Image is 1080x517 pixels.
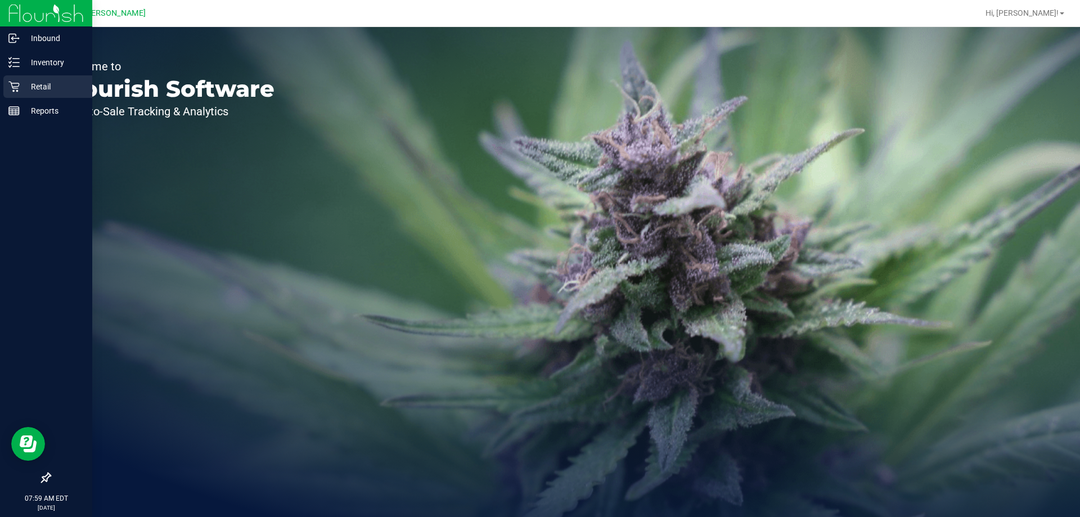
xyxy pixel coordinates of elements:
[5,493,87,503] p: 07:59 AM EDT
[8,57,20,68] inline-svg: Inventory
[20,56,87,69] p: Inventory
[985,8,1059,17] span: Hi, [PERSON_NAME]!
[20,80,87,93] p: Retail
[20,104,87,118] p: Reports
[8,81,20,92] inline-svg: Retail
[61,61,274,72] p: Welcome to
[8,33,20,44] inline-svg: Inbound
[5,503,87,512] p: [DATE]
[8,105,20,116] inline-svg: Reports
[84,8,146,18] span: [PERSON_NAME]
[11,427,45,461] iframe: Resource center
[61,78,274,100] p: Flourish Software
[61,106,274,117] p: Seed-to-Sale Tracking & Analytics
[20,32,87,45] p: Inbound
